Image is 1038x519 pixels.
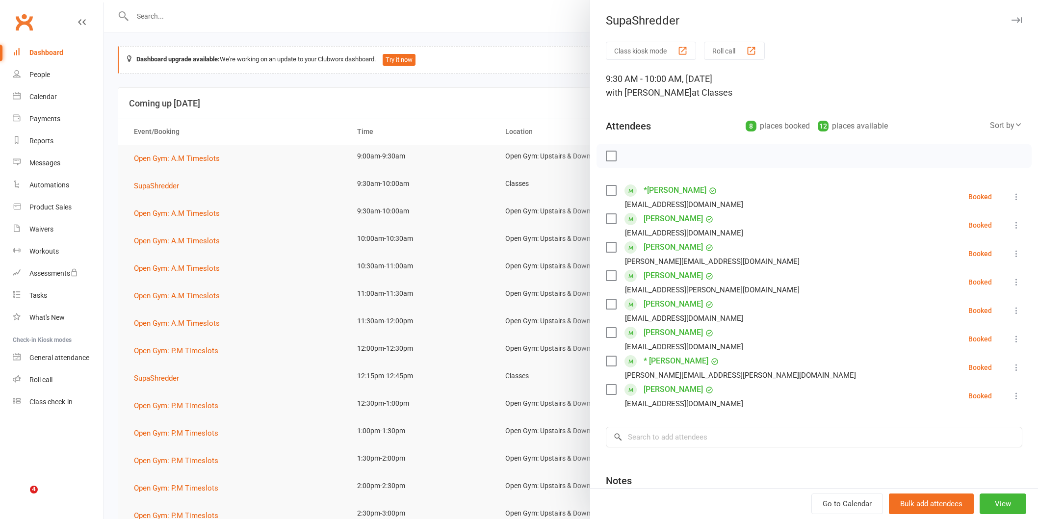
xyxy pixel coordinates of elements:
div: Tasks [29,291,47,299]
div: Workouts [29,247,59,255]
div: Assessments [29,269,78,277]
a: Go to Calendar [811,493,883,514]
div: Reports [29,137,53,145]
div: [PERSON_NAME][EMAIL_ADDRESS][DOMAIN_NAME] [625,255,800,268]
a: People [13,64,104,86]
a: Calendar [13,86,104,108]
a: [PERSON_NAME] [644,239,703,255]
a: General attendance kiosk mode [13,347,104,369]
div: Waivers [29,225,53,233]
a: *[PERSON_NAME] [644,182,706,198]
span: 4 [30,486,38,493]
div: General attendance [29,354,89,362]
div: People [29,71,50,78]
a: Reports [13,130,104,152]
a: Product Sales [13,196,104,218]
button: Bulk add attendees [889,493,974,514]
button: Class kiosk mode [606,42,696,60]
div: Calendar [29,93,57,101]
div: Booked [968,392,992,399]
a: Messages [13,152,104,174]
a: [PERSON_NAME] [644,296,703,312]
div: Booked [968,193,992,200]
div: Attendees [606,119,651,133]
div: [EMAIL_ADDRESS][PERSON_NAME][DOMAIN_NAME] [625,284,800,296]
a: Clubworx [12,10,36,34]
iframe: Intercom live chat [10,486,33,509]
div: Booked [968,307,992,314]
div: [EMAIL_ADDRESS][DOMAIN_NAME] [625,198,743,211]
div: SupaShredder [590,14,1038,27]
div: Booked [968,279,992,285]
a: Roll call [13,369,104,391]
a: Workouts [13,240,104,262]
button: View [980,493,1026,514]
a: [PERSON_NAME] [644,211,703,227]
a: Class kiosk mode [13,391,104,413]
div: [EMAIL_ADDRESS][DOMAIN_NAME] [625,397,743,410]
button: Roll call [704,42,765,60]
div: Class check-in [29,398,73,406]
a: [PERSON_NAME] [644,382,703,397]
a: Assessments [13,262,104,285]
div: [EMAIL_ADDRESS][DOMAIN_NAME] [625,340,743,353]
a: * [PERSON_NAME] [644,353,708,369]
div: Automations [29,181,69,189]
div: Sort by [990,119,1022,132]
div: 8 [746,121,756,131]
div: [EMAIL_ADDRESS][DOMAIN_NAME] [625,227,743,239]
div: places available [818,119,888,133]
div: Payments [29,115,60,123]
span: at Classes [692,87,732,98]
div: Booked [968,250,992,257]
a: Dashboard [13,42,104,64]
div: Notes [606,474,632,488]
a: Automations [13,174,104,196]
div: [PERSON_NAME][EMAIL_ADDRESS][PERSON_NAME][DOMAIN_NAME] [625,369,856,382]
a: What's New [13,307,104,329]
div: 12 [818,121,829,131]
a: [PERSON_NAME] [644,325,703,340]
div: places booked [746,119,810,133]
div: Booked [968,336,992,342]
a: [PERSON_NAME] [644,268,703,284]
input: Search to add attendees [606,427,1022,447]
div: Messages [29,159,60,167]
span: with [PERSON_NAME] [606,87,692,98]
div: Dashboard [29,49,63,56]
div: [EMAIL_ADDRESS][DOMAIN_NAME] [625,312,743,325]
div: What's New [29,313,65,321]
a: Payments [13,108,104,130]
div: Booked [968,222,992,229]
a: Waivers [13,218,104,240]
div: 9:30 AM - 10:00 AM, [DATE] [606,72,1022,100]
div: Roll call [29,376,52,384]
div: Booked [968,364,992,371]
div: Product Sales [29,203,72,211]
a: Tasks [13,285,104,307]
